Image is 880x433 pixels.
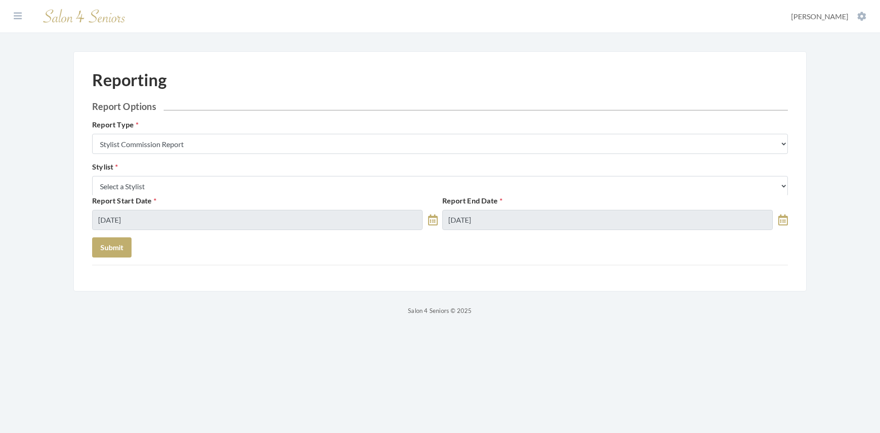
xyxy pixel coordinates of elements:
button: Submit [92,237,132,258]
button: [PERSON_NAME] [788,11,869,22]
a: toggle [778,210,788,230]
label: Report Type [92,119,138,130]
input: Select Date [92,210,423,230]
h1: Reporting [92,70,167,90]
label: Stylist [92,161,118,172]
p: Salon 4 Seniors © 2025 [73,305,807,316]
img: Salon 4 Seniors [38,5,130,27]
span: [PERSON_NAME] [791,12,848,21]
label: Report End Date [442,195,502,206]
input: Select Date [442,210,773,230]
h2: Report Options [92,101,788,112]
label: Report Start Date [92,195,157,206]
a: toggle [428,210,438,230]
